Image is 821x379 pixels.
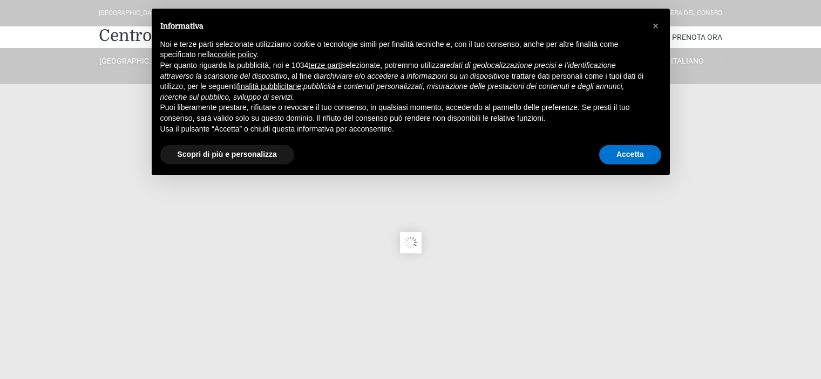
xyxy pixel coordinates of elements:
button: terze parti [308,60,342,71]
button: Scopri di più e personalizza [160,145,294,164]
span: Italiano [671,57,704,65]
span: × [653,20,659,32]
a: Prenota Ora [672,26,722,48]
div: [GEOGRAPHIC_DATA] [99,8,161,18]
em: pubblicità e contenuti personalizzati, misurazione delle prestazioni dei contenuti e degli annunc... [160,82,625,101]
a: Centro Vacanze De Angelis [99,25,307,46]
div: Riviera Del Conero [659,8,722,18]
button: finalità pubblicitarie [237,81,301,92]
a: Italiano [653,56,722,66]
a: [GEOGRAPHIC_DATA] [99,56,168,66]
em: archiviare e/o accedere a informazioni su un dispositivo [320,72,505,80]
p: Noi e terze parti selezionate utilizziamo cookie o tecnologie simili per finalità tecniche e, con... [160,39,644,60]
h2: Informativa [160,22,644,31]
button: Accetta [599,145,661,164]
p: Per quanto riguarda la pubblicità, noi e 1034 selezionate, potremmo utilizzare , al fine di e tra... [160,60,644,102]
em: dati di geolocalizzazione precisi e l’identificazione attraverso la scansione del dispositivo [160,61,616,80]
a: cookie policy [214,50,256,59]
p: Usa il pulsante “Accetta” o chiudi questa informativa per acconsentire. [160,124,644,135]
p: Puoi liberamente prestare, rifiutare o revocare il tuo consenso, in qualsiasi momento, accedendo ... [160,102,644,123]
button: Chiudi questa informativa [647,17,664,35]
